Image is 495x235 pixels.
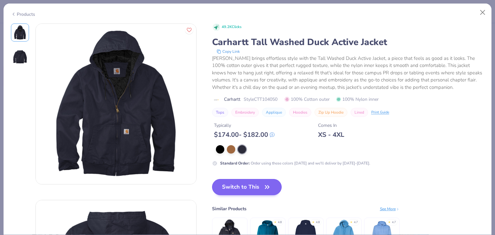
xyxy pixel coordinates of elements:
[318,122,344,129] div: Comes In
[12,49,28,65] img: Back
[214,122,275,129] div: Typically
[336,96,379,103] span: 100% Nylon inner
[244,96,277,103] span: Style CTT104050
[477,6,489,19] button: Close
[316,220,320,225] div: 4.8
[231,108,259,117] button: Embroidery
[11,11,35,18] div: Products
[212,108,228,117] button: Tops
[220,161,250,166] strong: Standard Order :
[354,220,358,225] div: 4.7
[224,96,240,103] span: Carhartt
[215,48,242,55] button: copy to clipboard
[350,220,353,223] div: ★
[388,220,391,223] div: ★
[214,131,275,139] div: $ 174.00 - $ 182.00
[278,220,282,225] div: 4.8
[289,108,311,117] button: Hoodies
[392,220,396,225] div: 4.7
[274,220,277,223] div: ★
[315,108,347,117] button: Zip Up Hoodie
[212,97,221,102] img: brand logo
[212,36,484,48] div: Carhartt Tall Washed Duck Active Jacket
[380,206,400,212] div: See More
[185,26,193,34] button: Like
[285,96,330,103] span: 100% Cotton outer
[212,55,484,91] div: [PERSON_NAME] brings effortless style with the Tall Washed Duck Active Jacket, a piece that feels...
[212,179,282,195] button: Switch to This
[351,108,368,117] button: Lined
[222,24,241,30] span: 49.2K Clicks
[371,110,389,115] div: Print Guide
[318,131,344,139] div: XS - 4XL
[12,25,28,40] img: Front
[262,108,286,117] button: Applique
[36,24,196,184] img: Front
[312,220,315,223] div: ★
[220,160,370,166] div: Order using these colors [DATE] and we'll deliver by [DATE]-[DATE].
[212,205,247,212] div: Similar Products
